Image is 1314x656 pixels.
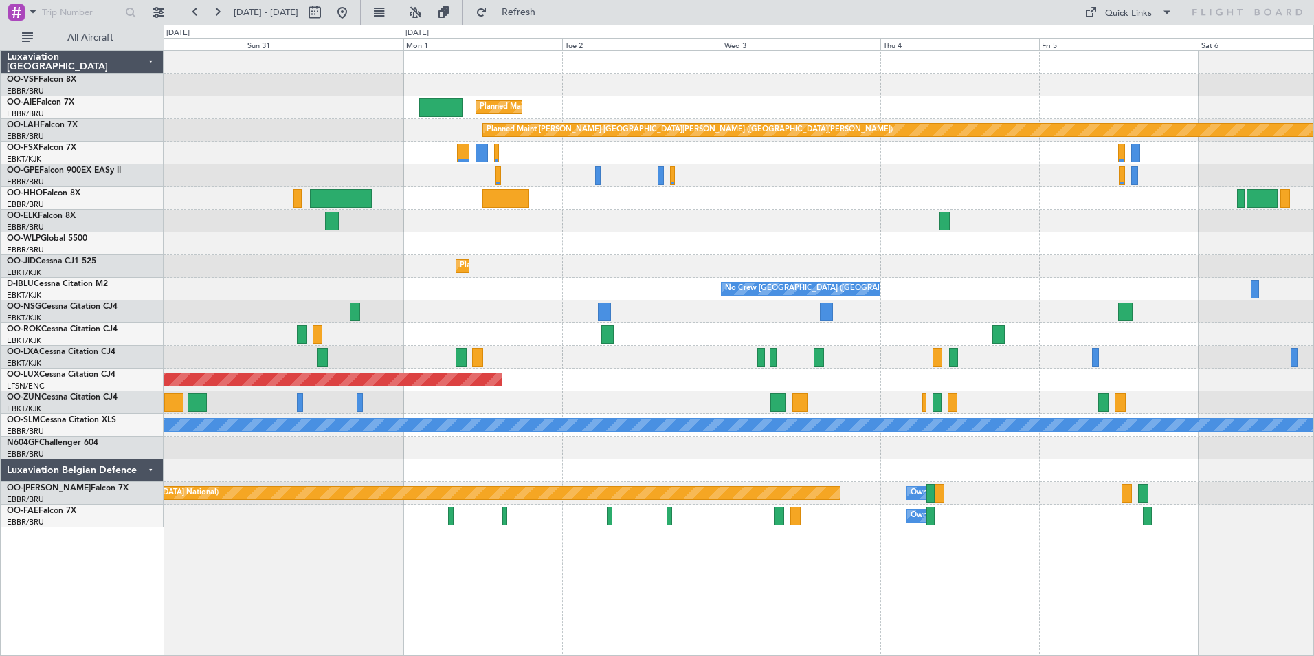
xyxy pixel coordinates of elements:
a: EBBR/BRU [7,131,44,142]
div: Thu 4 [880,38,1039,50]
div: Fri 5 [1039,38,1198,50]
a: OO-ELKFalcon 8X [7,212,76,220]
a: LFSN/ENC [7,381,45,391]
a: OO-FAEFalcon 7X [7,507,76,515]
a: EBBR/BRU [7,86,44,96]
span: OO-NSG [7,303,41,311]
span: OO-HHO [7,189,43,197]
a: OO-[PERSON_NAME]Falcon 7X [7,484,129,492]
button: Refresh [469,1,552,23]
a: EBKT/KJK [7,404,41,414]
span: [DATE] - [DATE] [234,6,298,19]
a: EBBR/BRU [7,199,44,210]
div: Owner Melsbroek Air Base [911,483,1004,503]
span: OO-ROK [7,325,41,334]
a: EBBR/BRU [7,426,44,437]
button: Quick Links [1078,1,1179,23]
a: OO-LAHFalcon 7X [7,121,78,129]
a: D-IBLUCessna Citation M2 [7,280,108,288]
a: OO-ZUNCessna Citation CJ4 [7,393,118,402]
a: EBBR/BRU [7,222,44,232]
span: OO-SLM [7,416,40,424]
div: [DATE] [405,28,429,39]
span: OO-LUX [7,371,39,379]
div: No Crew [GEOGRAPHIC_DATA] ([GEOGRAPHIC_DATA] National) [725,278,955,299]
a: EBKT/KJK [7,336,41,346]
button: All Aircraft [15,27,149,49]
a: EBKT/KJK [7,290,41,300]
span: Refresh [490,8,548,17]
a: EBBR/BRU [7,177,44,187]
span: OO-AIE [7,98,36,107]
div: Planned Maint Kortrijk-[GEOGRAPHIC_DATA] [460,256,620,276]
span: OO-LXA [7,348,39,356]
div: Wed 3 [722,38,880,50]
span: OO-ELK [7,212,38,220]
a: EBBR/BRU [7,109,44,119]
span: D-IBLU [7,280,34,288]
a: OO-NSGCessna Citation CJ4 [7,303,118,311]
div: Planned Maint [PERSON_NAME]-[GEOGRAPHIC_DATA][PERSON_NAME] ([GEOGRAPHIC_DATA][PERSON_NAME]) [487,120,893,140]
div: Sat 30 [85,38,244,50]
a: EBBR/BRU [7,449,44,459]
a: EBBR/BRU [7,517,44,527]
span: OO-FAE [7,507,38,515]
a: EBBR/BRU [7,245,44,255]
a: OO-LUXCessna Citation CJ4 [7,371,115,379]
a: OO-HHOFalcon 8X [7,189,80,197]
a: EBKT/KJK [7,267,41,278]
a: OO-GPEFalcon 900EX EASy II [7,166,121,175]
div: Owner Melsbroek Air Base [911,505,1004,526]
a: OO-WLPGlobal 5500 [7,234,87,243]
a: OO-VSFFalcon 8X [7,76,76,84]
span: OO-FSX [7,144,38,152]
span: OO-JID [7,257,36,265]
a: EBKT/KJK [7,313,41,323]
a: OO-SLMCessna Citation XLS [7,416,116,424]
a: OO-JIDCessna CJ1 525 [7,257,96,265]
span: All Aircraft [36,33,145,43]
span: N604GF [7,439,39,447]
div: Planned Maint [GEOGRAPHIC_DATA] ([GEOGRAPHIC_DATA]) [480,97,696,118]
span: OO-VSF [7,76,38,84]
span: OO-LAH [7,121,40,129]
div: Quick Links [1105,7,1152,21]
a: OO-ROKCessna Citation CJ4 [7,325,118,334]
span: OO-[PERSON_NAME] [7,484,91,492]
span: OO-GPE [7,166,39,175]
input: Trip Number [42,2,121,23]
span: OO-ZUN [7,393,41,402]
a: OO-FSXFalcon 7X [7,144,76,152]
a: OO-LXACessna Citation CJ4 [7,348,115,356]
a: OO-AIEFalcon 7X [7,98,74,107]
div: [DATE] [166,28,190,39]
a: EBKT/KJK [7,154,41,164]
a: EBBR/BRU [7,494,44,505]
div: Mon 1 [403,38,562,50]
a: N604GFChallenger 604 [7,439,98,447]
a: EBKT/KJK [7,358,41,369]
div: Tue 2 [562,38,721,50]
div: Sun 31 [245,38,403,50]
span: OO-WLP [7,234,41,243]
